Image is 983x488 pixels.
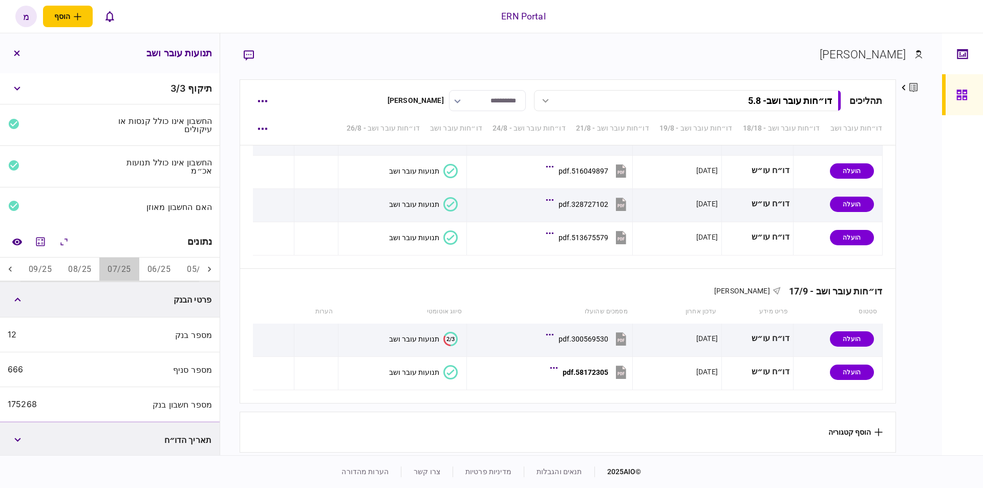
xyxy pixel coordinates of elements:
[830,123,883,134] a: דו״חות עובר ושב
[389,234,439,242] div: תנועות עובר ושב
[389,230,458,245] button: תנועות עובר ושב
[849,94,883,108] div: תהליכים
[43,6,93,27] button: פתח תפריט להוספת לקוח
[548,327,629,350] button: 300569530.pdf
[114,366,212,374] div: מספר סניף
[493,123,566,134] a: דו״חות עובר ושב - 24/8
[188,83,212,94] span: תיקוף
[830,331,874,347] div: הועלה
[714,287,770,295] span: [PERSON_NAME]
[114,331,212,339] div: מספר בנק
[559,167,608,175] div: 516049897.pdf
[179,258,218,282] button: 05/25
[559,335,608,343] div: 300569530.pdf
[389,164,458,178] button: תנועות עובר ושב
[338,300,467,324] th: סיווג אוטומטי
[830,230,874,245] div: הועלה
[389,335,439,343] div: תנועות עובר ושב
[389,167,439,175] div: תנועות עובר ושב
[725,327,789,350] div: דו״ח עו״ש
[696,333,718,344] div: [DATE]
[696,199,718,209] div: [DATE]
[659,123,733,134] a: דו״חות עובר ושב - 19/8
[725,360,789,384] div: דו״ח עו״ש
[341,468,389,476] a: הערות מהדורה
[20,258,60,282] button: 09/25
[748,95,832,106] div: דו״חות עובר ושב - 5.8
[8,365,23,374] div: 666
[696,232,718,242] div: [DATE]
[446,335,455,342] text: 2/3
[139,258,179,282] button: 06/25
[793,300,882,324] th: סטטוס
[820,46,906,63] div: [PERSON_NAME]
[830,197,874,212] div: הועלה
[114,295,212,304] div: פרטי הבנק
[501,10,545,23] div: ERN Portal
[347,123,420,134] a: דו״חות עובר ושב - 26/8
[830,163,874,179] div: הועלה
[31,232,50,251] button: מחשבון
[725,226,789,249] div: דו״ח עו״ש
[99,258,139,282] button: 07/25
[388,95,444,106] div: [PERSON_NAME]
[389,332,458,346] button: 2/3תנועות עובר ושב
[389,365,458,379] button: תנועות עובר ושב
[563,368,608,376] div: 58172305.pdf
[114,158,212,175] div: החשבון אינו כולל תנועות אכ״מ
[548,193,629,216] button: 328727102.pdf
[552,360,629,384] button: 58172305.pdf
[15,6,37,27] button: מ
[548,159,629,182] button: 516049897.pdf
[725,193,789,216] div: דו״ח עו״ש
[389,200,439,208] div: תנועות עובר ושב
[99,6,120,27] button: פתח רשימת התראות
[114,203,212,211] div: האם החשבון מאוזן
[114,436,212,444] div: תאריך הדו״ח
[170,83,185,94] span: 3 / 3
[537,468,582,476] a: תנאים והגבלות
[534,90,841,111] button: דו״חות עובר ושב- 5.8
[633,300,722,324] th: עדכון אחרון
[594,466,642,477] div: © 2025 AIO
[725,159,789,182] div: דו״ח עו״ש
[55,232,73,251] button: הרחב\כווץ הכל
[114,400,212,409] div: מספר חשבון בנק
[389,197,458,211] button: תנועות עובר ושב
[559,234,608,242] div: 513675579.pdf
[187,237,212,247] div: נתונים
[8,232,26,251] a: השוואה למסמך
[414,468,440,476] a: צרו קשר
[146,49,212,58] h3: תנועות עובר ושב
[781,286,883,296] div: דו״חות עובר ושב - 17/9
[548,226,629,249] button: 513675579.pdf
[430,123,482,134] a: דו״חות עובר ושב
[828,428,883,436] button: הוסף קטגוריה
[294,300,338,324] th: הערות
[559,200,608,208] div: 328727102.pdf
[467,300,633,324] th: מסמכים שהועלו
[743,123,820,134] a: דו״חות עובר ושב - 18/18
[465,468,511,476] a: מדיניות פרטיות
[721,300,793,324] th: פריט מידע
[60,258,99,282] button: 08/25
[696,165,718,176] div: [DATE]
[830,365,874,380] div: הועלה
[8,330,16,340] div: 12
[8,399,37,409] div: 175268
[114,117,212,133] div: החשבון אינו כולל קנסות או עיקולים
[389,368,439,376] div: תנועות עובר ושב
[576,123,649,134] a: דו״חות עובר ושב - 21/8
[696,367,718,377] div: [DATE]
